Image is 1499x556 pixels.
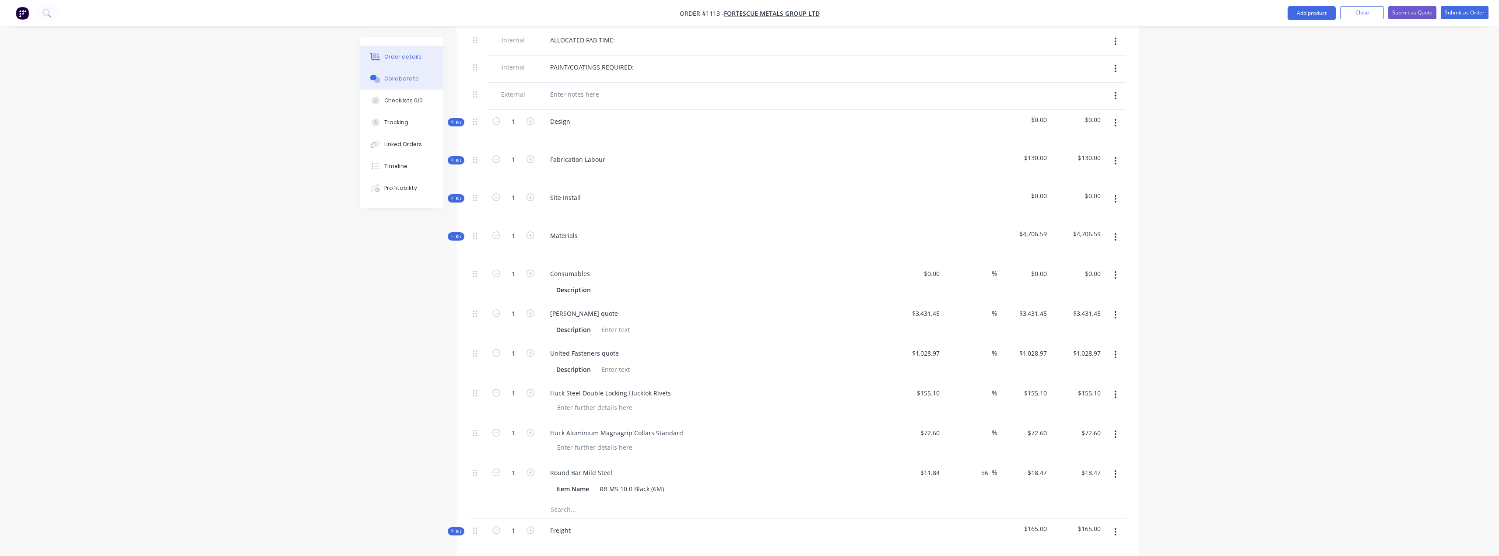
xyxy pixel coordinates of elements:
button: Kit [448,118,464,126]
div: Order details [384,53,421,61]
a: FORTESCUE METALS GROUP LTD [724,9,820,17]
button: Collaborate [360,68,443,90]
div: RB MS 10.0 Black (6M) [596,483,667,495]
button: Checklists 0/0 [360,90,443,112]
input: Search... [550,501,725,518]
div: Linked Orders [384,140,422,148]
span: $130.00 [1054,153,1101,162]
span: Internal [491,35,536,45]
div: Tracking [384,119,408,126]
div: Design [543,115,577,128]
span: $130.00 [1001,153,1047,162]
div: Collaborate [384,75,419,83]
button: Order details [360,46,443,68]
img: Factory [16,7,29,20]
button: Close [1340,6,1384,19]
span: $0.00 [1001,191,1047,200]
button: Kit [448,156,464,164]
div: Profitability [384,184,417,192]
div: Item Name [553,483,593,495]
span: Order #1113 - [680,9,724,17]
div: Huck Steel Double Locking Hucklok Rivets [543,387,678,399]
span: Kit [450,119,462,126]
button: Kit [448,527,464,535]
button: Submit as Order [1441,6,1488,19]
button: Submit as Quote [1388,6,1436,19]
span: $0.00 [1001,115,1047,124]
div: Site Install [543,191,588,204]
button: Tracking [360,112,443,133]
span: Internal [491,63,536,72]
button: Kit [448,194,464,203]
div: Freight [543,524,578,537]
span: Kit [450,195,462,202]
button: Profitability [360,177,443,199]
span: % [992,308,997,318]
span: External [491,90,536,99]
div: Timeline [384,162,407,170]
span: $0.00 [1054,191,1101,200]
div: Description [553,363,594,376]
div: Consumables [543,267,597,280]
span: $4,706.59 [1001,229,1047,238]
span: % [992,269,997,279]
div: PAINT/COATINGS REQUIRED: [543,61,641,73]
span: $0.00 [1054,115,1101,124]
div: Huck Aluminium Magnagrip Collars Standard [543,427,690,439]
span: % [992,428,997,438]
div: Materials [543,229,585,242]
span: Kit [450,233,462,240]
span: Kit [450,528,462,535]
span: % [992,388,997,398]
div: ALLOCATED FAB TIME: [543,34,622,46]
button: Kit [448,232,464,241]
div: [PERSON_NAME] quote [543,307,625,320]
span: % [992,468,997,478]
span: $4,706.59 [1054,229,1101,238]
div: United Fasteners quote [543,347,626,360]
span: Kit [450,157,462,164]
button: Add product [1288,6,1336,20]
span: % [992,348,997,358]
div: Description [553,283,594,296]
div: Description [553,323,594,336]
button: Linked Orders [360,133,443,155]
span: $165.00 [1001,524,1047,533]
span: $165.00 [1054,524,1101,533]
div: Round Bar Mild Steel [543,466,619,479]
div: Checklists 0/0 [384,97,423,105]
button: Timeline [360,155,443,177]
div: Fabrication Labour [543,153,612,166]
